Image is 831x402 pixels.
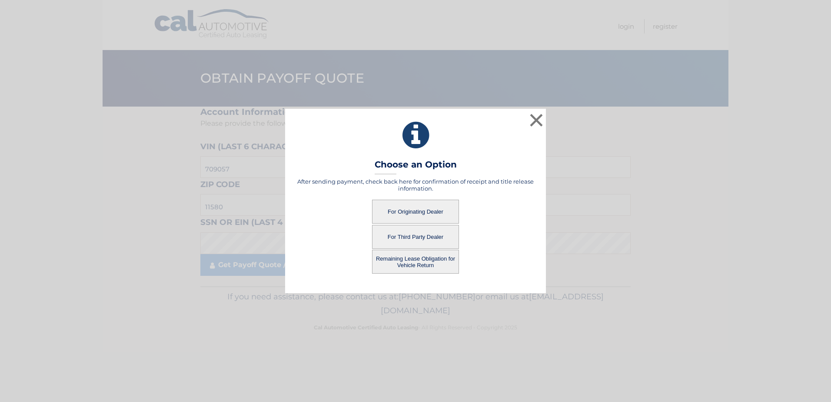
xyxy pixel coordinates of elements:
button: For Third Party Dealer [372,225,459,249]
h3: Choose an Option [375,159,457,174]
h5: After sending payment, check back here for confirmation of receipt and title release information. [296,178,535,192]
button: × [528,111,545,129]
button: For Originating Dealer [372,200,459,224]
button: Remaining Lease Obligation for Vehicle Return [372,250,459,274]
